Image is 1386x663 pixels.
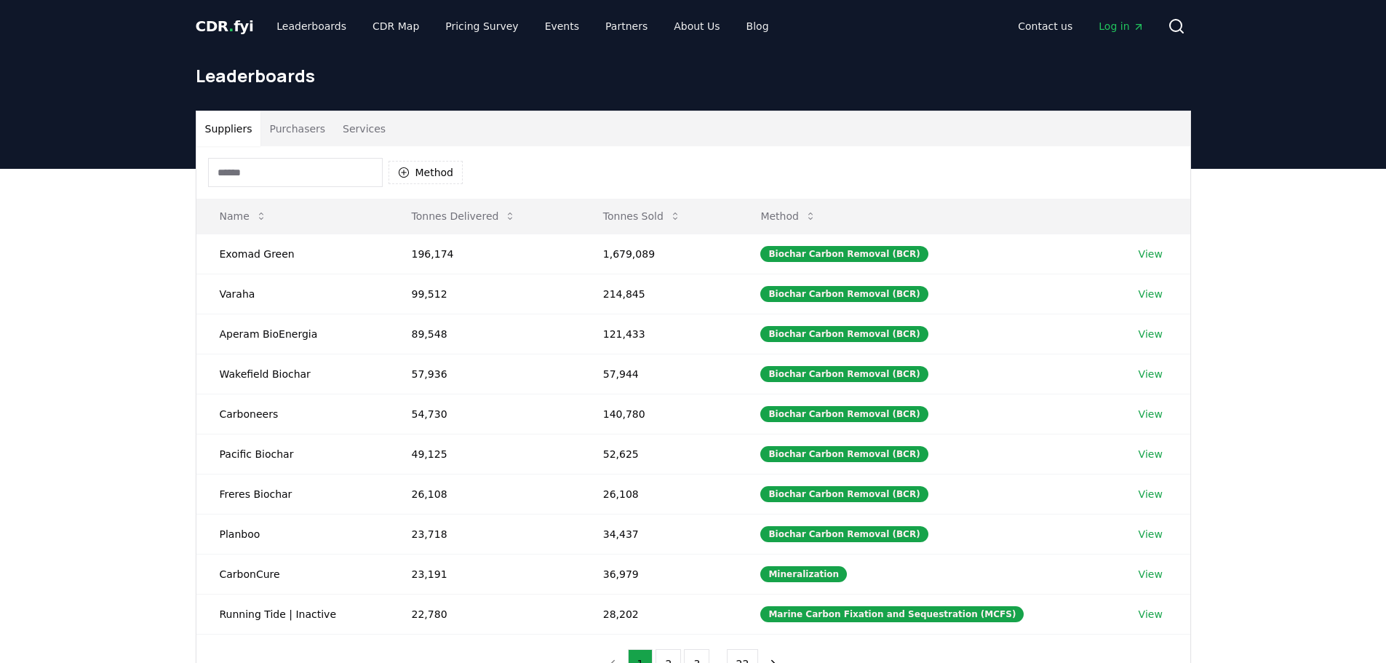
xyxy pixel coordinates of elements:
[389,314,580,354] td: 89,548
[196,234,389,274] td: Exomad Green
[580,474,738,514] td: 26,108
[580,274,738,314] td: 214,845
[434,13,530,39] a: Pricing Survey
[1139,607,1163,622] a: View
[760,326,928,342] div: Biochar Carbon Removal (BCR)
[1087,13,1155,39] a: Log in
[760,366,928,382] div: Biochar Carbon Removal (BCR)
[389,354,580,394] td: 57,936
[389,514,580,554] td: 23,718
[580,234,738,274] td: 1,679,089
[1006,13,1084,39] a: Contact us
[1099,19,1144,33] span: Log in
[265,13,358,39] a: Leaderboards
[580,314,738,354] td: 121,433
[228,17,234,35] span: .
[196,514,389,554] td: Planboo
[1139,407,1163,421] a: View
[389,394,580,434] td: 54,730
[760,606,1024,622] div: Marine Carbon Fixation and Sequestration (MCFS)
[389,554,580,594] td: 23,191
[580,394,738,434] td: 140,780
[760,446,928,462] div: Biochar Carbon Removal (BCR)
[760,406,928,422] div: Biochar Carbon Removal (BCR)
[760,486,928,502] div: Biochar Carbon Removal (BCR)
[1139,327,1163,341] a: View
[1139,447,1163,461] a: View
[196,554,389,594] td: CarbonCure
[1139,567,1163,581] a: View
[196,17,254,35] span: CDR fyi
[334,111,394,146] button: Services
[389,234,580,274] td: 196,174
[760,246,928,262] div: Biochar Carbon Removal (BCR)
[662,13,731,39] a: About Us
[533,13,591,39] a: Events
[196,434,389,474] td: Pacific Biochar
[580,434,738,474] td: 52,625
[760,286,928,302] div: Biochar Carbon Removal (BCR)
[260,111,334,146] button: Purchasers
[196,594,389,634] td: Running Tide | Inactive
[1006,13,1155,39] nav: Main
[592,202,693,231] button: Tonnes Sold
[361,13,431,39] a: CDR Map
[580,354,738,394] td: 57,944
[196,354,389,394] td: Wakefield Biochar
[265,13,780,39] nav: Main
[735,13,781,39] a: Blog
[400,202,528,231] button: Tonnes Delivered
[196,314,389,354] td: Aperam BioEnergia
[389,274,580,314] td: 99,512
[1139,367,1163,381] a: View
[1139,287,1163,301] a: View
[196,394,389,434] td: Carboneers
[580,594,738,634] td: 28,202
[389,434,580,474] td: 49,125
[196,274,389,314] td: Varaha
[1139,247,1163,261] a: View
[196,111,261,146] button: Suppliers
[196,474,389,514] td: Freres Biochar
[760,526,928,542] div: Biochar Carbon Removal (BCR)
[196,16,254,36] a: CDR.fyi
[749,202,828,231] button: Method
[1139,487,1163,501] a: View
[580,514,738,554] td: 34,437
[208,202,279,231] button: Name
[594,13,659,39] a: Partners
[760,566,847,582] div: Mineralization
[1139,527,1163,541] a: View
[196,64,1191,87] h1: Leaderboards
[389,594,580,634] td: 22,780
[389,474,580,514] td: 26,108
[580,554,738,594] td: 36,979
[389,161,463,184] button: Method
